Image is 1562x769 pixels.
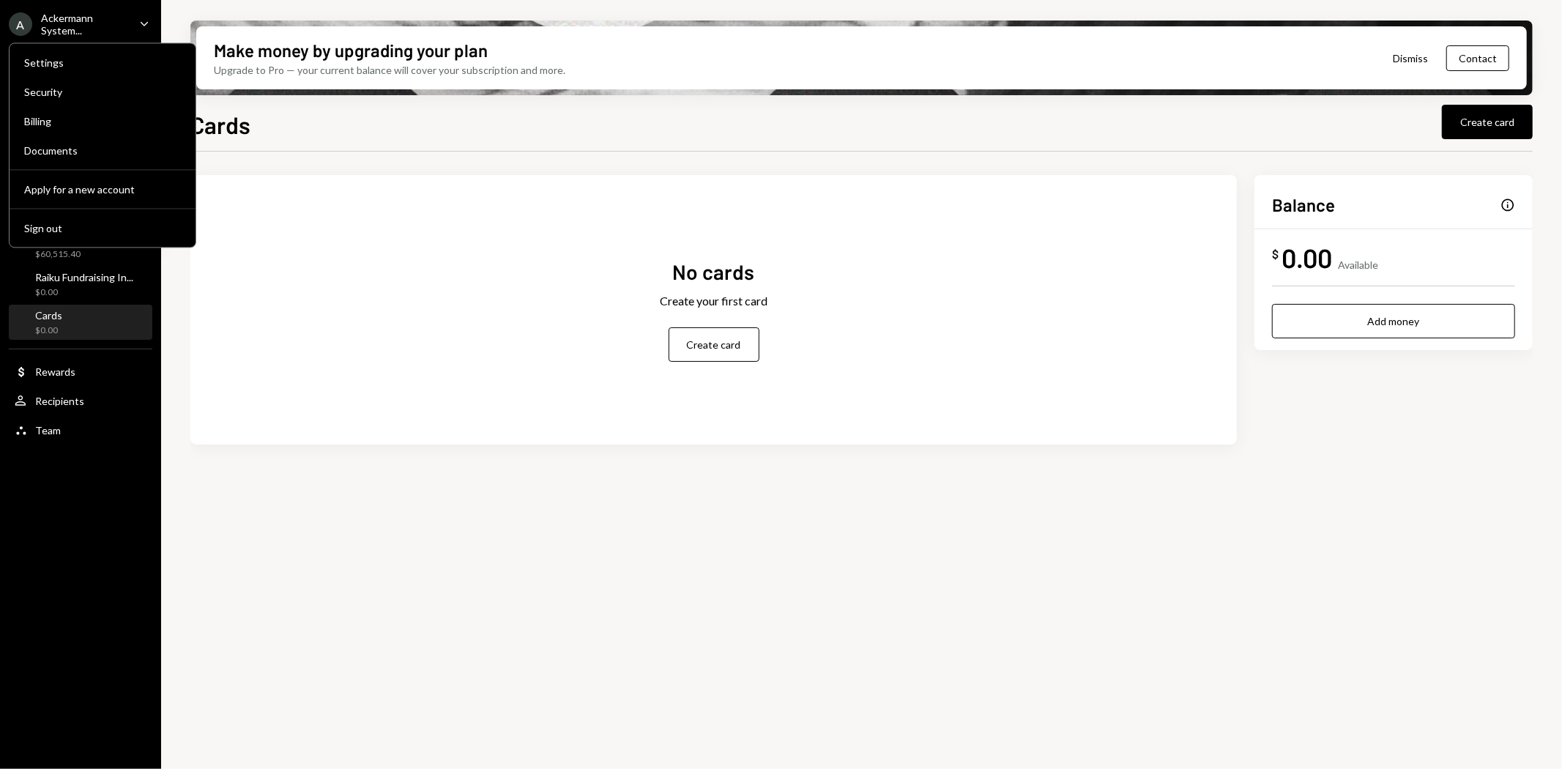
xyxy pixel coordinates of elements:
[9,12,32,36] div: A
[1375,41,1446,75] button: Dismiss
[35,324,62,337] div: $0.00
[15,78,190,105] a: Security
[35,309,62,322] div: Cards
[24,115,181,127] div: Billing
[24,222,181,234] div: Sign out
[35,365,75,378] div: Rewards
[41,12,127,37] div: Ackermann System...
[15,108,190,134] a: Billing
[9,417,152,443] a: Team
[660,292,767,310] div: Create your first card
[214,62,565,78] div: Upgrade to Pro — your current balance will cover your subscription and more.
[35,271,133,283] div: Raiku Fundraising In...
[673,258,755,286] div: No cards
[35,248,103,261] div: $60,515.40
[15,137,190,163] a: Documents
[35,286,133,299] div: $0.00
[24,183,181,196] div: Apply for a new account
[1272,304,1515,338] button: Add money
[15,177,190,203] button: Apply for a new account
[1272,193,1335,217] h2: Balance
[1282,241,1332,274] div: 0.00
[9,267,152,302] a: Raiku Fundraising In...$0.00
[214,38,488,62] div: Make money by upgrading your plan
[24,86,181,98] div: Security
[9,358,152,384] a: Rewards
[15,215,190,242] button: Sign out
[9,305,152,340] a: Cards$0.00
[9,387,152,414] a: Recipients
[35,424,61,436] div: Team
[1446,45,1509,71] button: Contact
[190,110,250,139] h1: Cards
[24,56,181,69] div: Settings
[35,395,84,407] div: Recipients
[1338,259,1378,271] div: Available
[15,49,190,75] a: Settings
[1442,105,1533,139] button: Create card
[24,144,181,157] div: Documents
[1272,247,1279,261] div: $
[669,327,759,362] button: Create card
